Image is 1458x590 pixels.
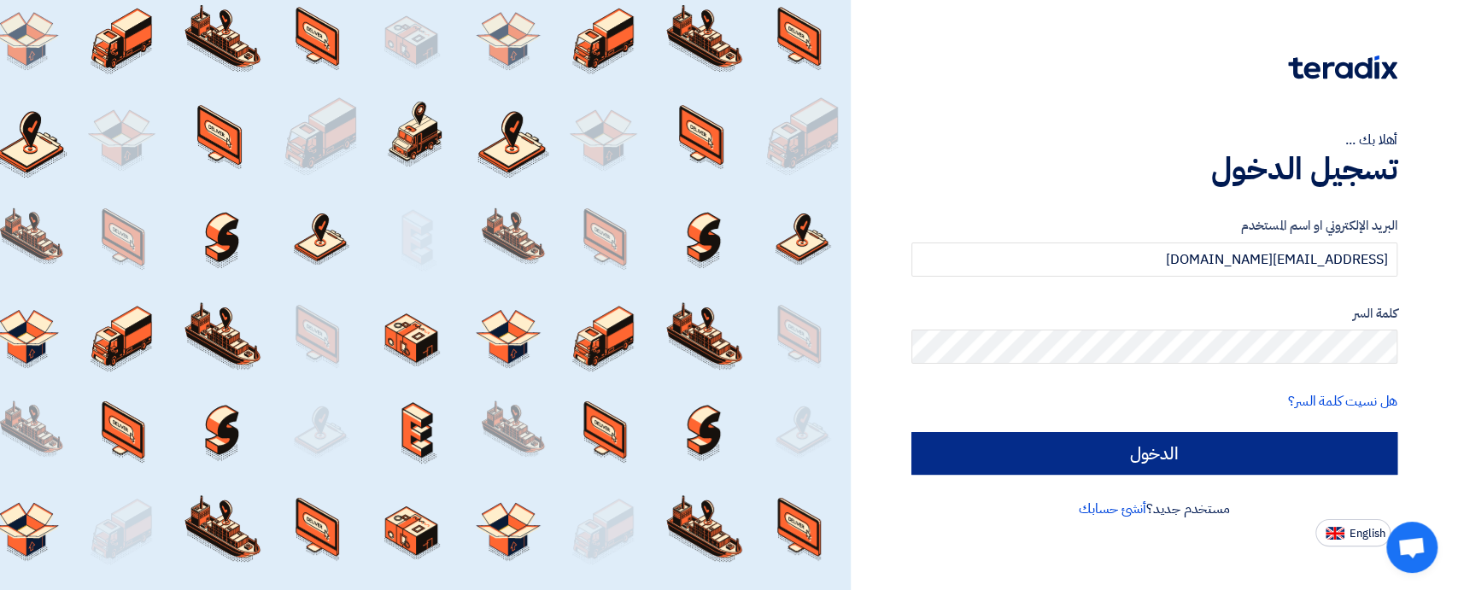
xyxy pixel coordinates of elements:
[911,216,1397,236] label: البريد الإلكتروني او اسم المستخدم
[1315,519,1391,546] button: English
[1326,527,1344,540] img: en-US.png
[911,499,1397,519] div: مستخدم جديد؟
[911,304,1397,324] label: كلمة السر
[1079,499,1146,519] a: أنشئ حسابك
[911,432,1397,475] input: الدخول
[911,242,1397,277] input: أدخل بريد العمل الإلكتروني او اسم المستخدم الخاص بك ...
[1288,55,1397,79] img: Teradix logo
[1350,528,1385,540] span: English
[1288,391,1397,412] a: هل نسيت كلمة السر؟
[1386,522,1438,573] a: Open chat
[911,130,1397,150] div: أهلا بك ...
[911,150,1397,188] h1: تسجيل الدخول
